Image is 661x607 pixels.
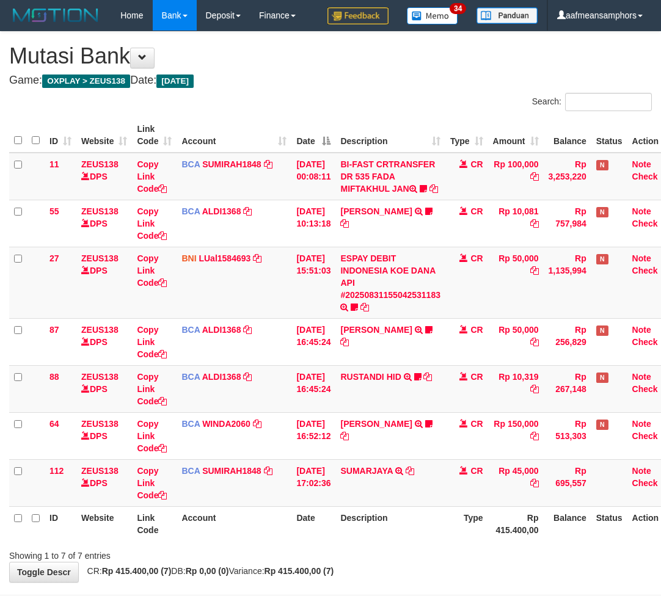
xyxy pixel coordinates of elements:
span: 27 [49,253,59,263]
h4: Game: Date: [9,75,652,87]
a: Copy Rp 50,000 to clipboard [530,266,539,275]
a: WINDA2060 [202,419,250,429]
a: LUal1584693 [199,253,250,263]
span: 64 [49,419,59,429]
a: Copy Link Code [137,325,167,359]
th: Date [291,506,335,541]
a: Copy Rp 100,000 to clipboard [530,172,539,181]
a: Note [632,206,651,216]
img: MOTION_logo.png [9,6,102,24]
a: Check [632,266,658,275]
a: [PERSON_NAME] [340,419,412,429]
a: Toggle Descr [9,562,79,583]
a: ZEUS138 [81,466,119,476]
span: CR [470,372,483,382]
td: [DATE] 00:08:11 [291,153,335,200]
img: Button%20Memo.svg [407,7,458,24]
th: Link Code: activate to sort column ascending [132,118,177,153]
input: Search: [565,93,652,111]
a: Copy Rp 150,000 to clipboard [530,431,539,441]
span: CR [470,419,483,429]
a: ZEUS138 [81,372,119,382]
a: Copy Link Code [137,253,167,288]
a: Note [632,325,651,335]
a: Copy Rp 45,000 to clipboard [530,478,539,488]
strong: Rp 415.400,00 (7) [265,566,334,576]
img: panduan.png [477,7,538,24]
td: Rp 100,000 [488,153,544,200]
span: BCA [181,466,200,476]
a: Note [632,253,651,263]
a: Copy Link Code [137,206,167,241]
a: Copy Link Code [137,419,167,453]
a: Copy SUMIRAH1848 to clipboard [264,159,272,169]
span: BCA [181,325,200,335]
a: Check [632,431,658,441]
a: Copy SUMARJAYA to clipboard [406,466,414,476]
a: SUMIRAH1848 [202,466,261,476]
span: BCA [181,206,200,216]
th: Website: activate to sort column ascending [76,118,132,153]
td: [DATE] 16:45:24 [291,318,335,365]
a: Check [632,337,658,347]
a: Copy LUal1584693 to clipboard [253,253,261,263]
th: Type [445,506,488,541]
th: Account: activate to sort column ascending [177,118,291,153]
a: ZEUS138 [81,419,119,429]
a: Copy Link Code [137,372,167,406]
span: 34 [450,3,466,14]
span: Has Note [596,420,608,430]
span: 87 [49,325,59,335]
a: Note [632,372,651,382]
a: Copy Link Code [137,159,167,194]
td: Rp 695,557 [544,459,591,506]
a: Copy NOUVAL RAMADHAN to clipboard [340,337,349,347]
td: Rp 50,000 [488,318,544,365]
a: Check [632,172,658,181]
a: Note [632,159,651,169]
td: [DATE] 16:52:12 [291,412,335,459]
img: Feedback.jpg [327,7,389,24]
td: Rp 757,984 [544,200,591,247]
td: [DATE] 10:13:18 [291,200,335,247]
a: Copy Rp 10,081 to clipboard [530,219,539,228]
th: ID: activate to sort column ascending [45,118,76,153]
span: Has Note [596,254,608,264]
td: BI-FAST CRTRANSFER DR 535 FADA MIFTAKHUL JAN [335,153,445,200]
td: DPS [76,412,132,459]
td: Rp 10,319 [488,365,544,412]
span: OXPLAY > ZEUS138 [42,75,130,88]
a: Copy ESPAY DEBIT INDONESIA KOE DANA API #20250831155042531183 to clipboard [360,302,369,312]
td: Rp 50,000 [488,247,544,318]
span: CR [470,159,483,169]
span: Has Note [596,160,608,170]
th: Account [177,506,291,541]
a: SUMIRAH1848 [202,159,261,169]
td: DPS [76,247,132,318]
th: Amount: activate to sort column ascending [488,118,544,153]
td: Rp 10,081 [488,200,544,247]
td: DPS [76,318,132,365]
a: ZEUS138 [81,253,119,263]
span: Has Note [596,207,608,217]
a: Copy Rp 50,000 to clipboard [530,337,539,347]
th: Description [335,506,445,541]
span: Has Note [596,373,608,383]
a: [PERSON_NAME] [340,325,412,335]
td: DPS [76,200,132,247]
a: ALDI1368 [202,372,241,382]
a: ZEUS138 [81,325,119,335]
th: Link Code [132,506,177,541]
a: RUSTANDI HID [340,372,401,382]
span: BCA [181,372,200,382]
td: [DATE] 16:45:24 [291,365,335,412]
a: Copy ALDI1368 to clipboard [243,325,252,335]
span: 55 [49,206,59,216]
span: BCA [181,159,200,169]
a: ESPAY DEBIT INDONESIA KOE DANA API #20250831155042531183 [340,253,440,300]
td: DPS [76,365,132,412]
th: Balance [544,506,591,541]
a: Copy ALDI1368 to clipboard [243,372,252,382]
th: ID [45,506,76,541]
td: [DATE] 17:02:36 [291,459,335,506]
